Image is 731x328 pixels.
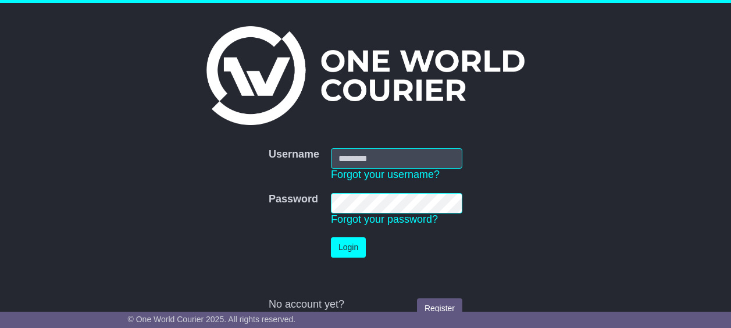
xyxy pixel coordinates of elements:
[128,315,296,324] span: © One World Courier 2025. All rights reserved.
[269,193,318,206] label: Password
[206,26,524,125] img: One World
[269,298,462,311] div: No account yet?
[331,169,440,180] a: Forgot your username?
[331,237,366,258] button: Login
[417,298,462,319] a: Register
[269,148,319,161] label: Username
[331,213,438,225] a: Forgot your password?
